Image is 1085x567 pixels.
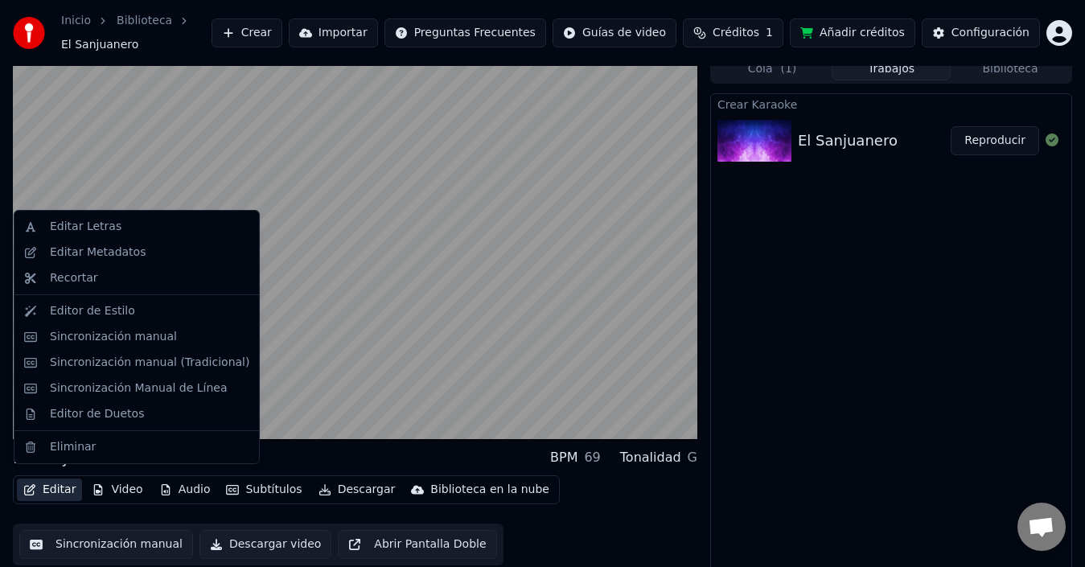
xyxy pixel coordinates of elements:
div: Editor de Estilo [50,303,135,319]
a: Biblioteca [117,13,172,29]
div: Configuración [951,25,1030,41]
div: Eliminar [50,439,96,455]
button: Subtítulos [220,479,308,501]
button: Audio [153,479,217,501]
button: Reproducir [951,126,1039,155]
button: Añadir créditos [790,18,915,47]
a: Inicio [61,13,91,29]
button: Abrir Pantalla Doble [338,530,496,559]
div: Recortar [50,270,98,286]
div: G [688,448,697,467]
button: Preguntas Frecuentes [384,18,546,47]
div: Biblioteca en la nube [430,482,549,498]
button: Sincronización manual [19,530,193,559]
div: Tonalidad [620,448,681,467]
span: ( 1 ) [780,61,796,77]
img: youka [13,17,45,49]
span: El Sanjuanero [61,37,138,53]
button: Importar [289,18,378,47]
button: Créditos1 [683,18,783,47]
div: Editar Metadatos [50,244,146,261]
div: Sincronización manual (Tradicional) [50,355,249,371]
div: Crear Karaoke [711,94,1071,113]
span: 1 [766,25,773,41]
div: El Sanjuanero [13,446,124,469]
button: Cola [713,57,832,80]
button: Trabajos [832,57,951,80]
div: Chat abierto [1017,503,1066,551]
button: Editar [17,479,82,501]
div: El Sanjuanero [798,129,898,152]
button: Crear [212,18,282,47]
button: Descargar [312,479,402,501]
button: Video [85,479,149,501]
button: Guías de video [553,18,676,47]
span: Créditos [713,25,759,41]
button: Biblioteca [951,57,1070,80]
div: 69 [584,448,600,467]
div: Editor de Duetos [50,406,144,422]
nav: breadcrumb [61,13,212,53]
div: Sincronización Manual de Línea [50,380,228,396]
button: Descargar video [199,530,331,559]
div: BPM [550,448,577,467]
div: Editar Letras [50,219,121,235]
button: Configuración [922,18,1040,47]
div: Sincronización manual [50,329,177,345]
